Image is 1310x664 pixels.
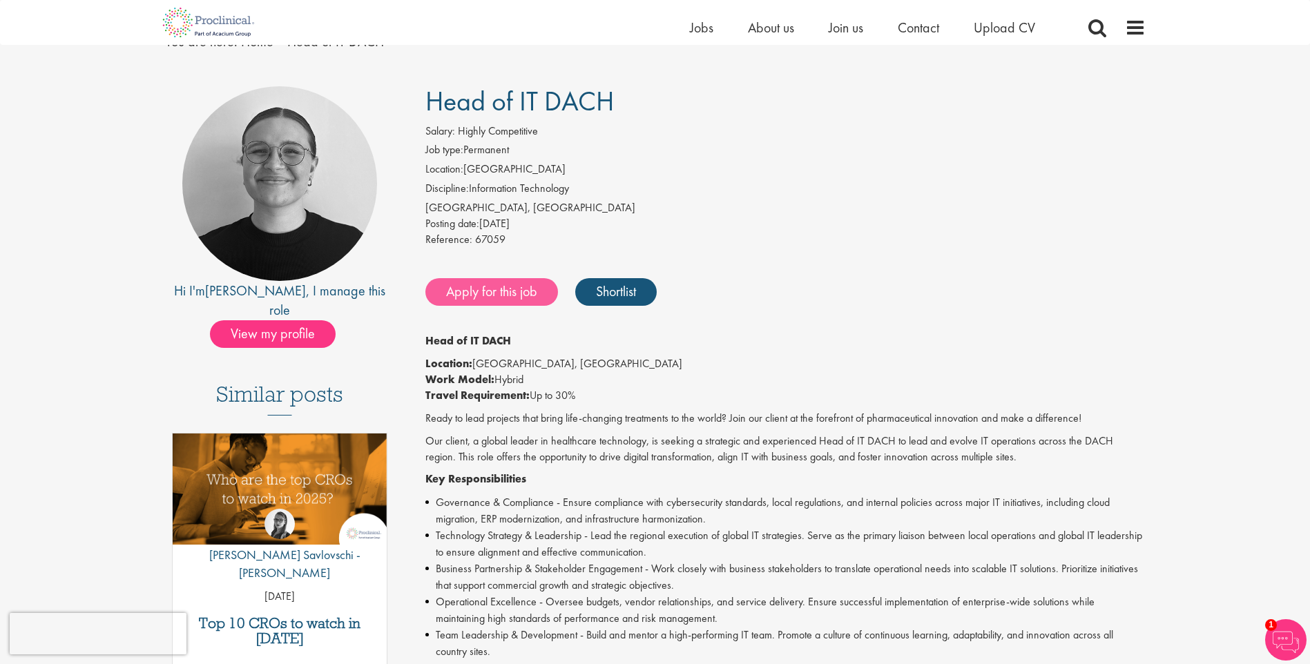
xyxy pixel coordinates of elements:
[216,382,343,416] h3: Similar posts
[425,216,1146,232] div: [DATE]
[425,433,1146,465] p: Our client, a global leader in healthcare technology, is seeking a strategic and experienced Head...
[425,527,1146,560] li: Technology Strategy & Leadership - Lead the regional execution of global IT strategies. Serve as ...
[425,372,494,387] strong: Work Model:
[425,142,1146,162] li: Permanent
[425,162,463,177] label: Location:
[475,232,505,246] span: 67059
[182,86,377,281] img: imeage of recruiter Emma Pretorious
[425,494,1146,527] li: Governance & Compliance - Ensure compliance with cybersecurity standards, local regulations, and ...
[425,84,614,119] span: Head of IT DACH
[690,19,713,37] a: Jobs
[425,124,455,139] label: Salary:
[425,232,472,248] label: Reference:
[458,124,538,138] span: Highly Competitive
[1265,619,1307,661] img: Chatbot
[575,278,657,306] a: Shortlist
[829,19,863,37] a: Join us
[898,19,939,37] a: Contact
[425,560,1146,594] li: Business Partnership & Stakeholder Engagement - Work closely with business stakeholders to transl...
[425,627,1146,660] li: Team Leadership & Development - Build and mentor a high-performing IT team. Promote a culture of ...
[425,278,558,306] a: Apply for this job
[425,162,1146,181] li: [GEOGRAPHIC_DATA]
[425,333,511,348] strong: Head of IT DACH
[264,509,295,539] img: Theodora Savlovschi - Wicks
[173,509,387,588] a: Theodora Savlovschi - Wicks [PERSON_NAME] Savlovschi - [PERSON_NAME]
[974,19,1035,37] a: Upload CV
[425,356,472,371] strong: Location:
[425,471,526,486] strong: Key Responsibilities
[1265,619,1277,631] span: 1
[210,323,349,341] a: View my profile
[173,433,387,556] a: Link to a post
[425,594,1146,627] li: Operational Excellence - Oversee budgets, vendor relationships, and service delivery. Ensure succ...
[210,320,336,348] span: View my profile
[748,19,794,37] a: About us
[10,613,186,654] iframe: reCAPTCHA
[165,281,395,320] div: Hi I'm , I manage this role
[425,216,479,231] span: Posting date:
[425,200,1146,216] div: [GEOGRAPHIC_DATA], [GEOGRAPHIC_DATA]
[205,282,306,300] a: [PERSON_NAME]
[173,433,387,545] img: Top 10 CROs 2025 | Proclinical
[173,589,387,605] p: [DATE]
[425,142,463,158] label: Job type:
[425,411,1146,427] p: Ready to lead projects that bring life-changing treatments to the world? Join our client at the f...
[425,356,1146,404] p: [GEOGRAPHIC_DATA], [GEOGRAPHIC_DATA] Hybrid Up to 30%
[425,181,469,197] label: Discipline:
[425,181,1146,200] li: Information Technology
[173,546,387,581] p: [PERSON_NAME] Savlovschi - [PERSON_NAME]
[425,388,530,402] strong: Travel Requirement:
[180,616,381,646] a: Top 10 CROs to watch in [DATE]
